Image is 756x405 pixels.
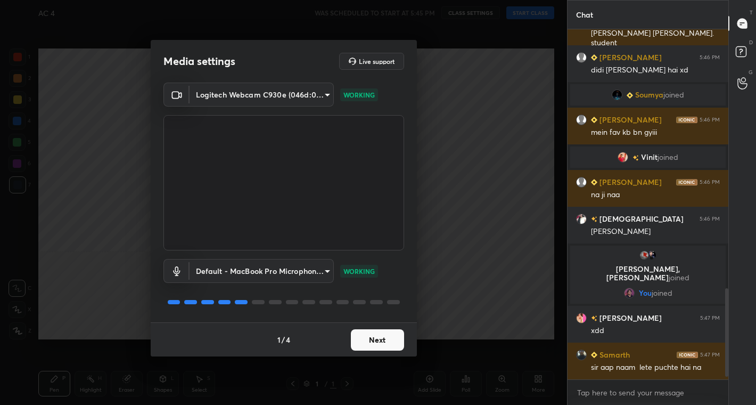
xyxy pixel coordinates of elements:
[700,315,720,321] div: 5:47 PM
[591,54,597,61] img: Learner_Badge_beginner_1_8b307cf2a0.svg
[700,352,720,358] div: 5:47 PM
[624,288,635,298] img: dad207272b49412e93189b41c1133cff.jpg
[639,250,650,261] img: b562f01148634fe6b67db7f0d870f11e.jpg
[576,350,587,360] img: c2636bbe23f74ec1a7687324cbb55c1a.jpg
[597,52,662,63] h6: [PERSON_NAME]
[576,177,587,188] img: default.png
[591,19,720,48] div: sawasti ji ki [PERSON_NAME] [PERSON_NAME] [PERSON_NAME]. student
[576,214,587,224] img: effcba6821c746e3b0821d37cec714d1.jpg
[591,362,720,373] div: sir aap naam lete puchte hai na
[700,179,720,185] div: 5:46 PM
[669,272,689,282] span: joined
[749,38,753,46] p: D
[568,29,728,379] div: grid
[652,289,672,297] span: joined
[351,329,404,351] button: Next
[677,352,698,358] img: iconic-dark.1390631f.png
[591,315,597,321] img: no-rating-badge.077c3623.svg
[163,54,235,68] h2: Media settings
[597,213,684,224] h6: [DEMOGRAPHIC_DATA]
[700,117,720,123] div: 5:46 PM
[612,90,622,100] img: c21b1e81a651426ba1e48d7baf10fc39.jpg
[577,265,719,282] p: [PERSON_NAME], [PERSON_NAME]
[658,153,678,161] span: joined
[700,216,720,222] div: 5:46 PM
[190,83,334,107] div: Logitech Webcam C930e (046d:0843)
[591,216,597,222] img: no-rating-badge.077c3623.svg
[591,352,597,358] img: Learner_Badge_beginner_1_8b307cf2a0.svg
[750,9,753,17] p: T
[343,266,375,276] p: WORKING
[591,190,720,200] div: na ji naa
[663,91,684,99] span: joined
[597,312,662,323] h6: [PERSON_NAME]
[576,313,587,323] img: 5d177d4d385042bd9dd0e18a1f053975.jpg
[635,91,663,99] span: Soumya
[576,115,587,125] img: default.png
[591,326,720,336] div: xdd
[591,226,720,237] div: [PERSON_NAME]
[676,117,697,123] img: iconic-dark.1390631f.png
[749,68,753,76] p: G
[676,179,697,185] img: iconic-dark.1390631f.png
[359,58,395,64] h5: Live support
[700,54,720,61] div: 5:46 PM
[277,334,281,345] h4: 1
[646,250,657,261] img: 552293d48b2e4b1889a9c59e0c203ba6.jpg
[591,179,597,185] img: Learner_Badge_beginner_1_8b307cf2a0.svg
[591,65,720,76] div: didi [PERSON_NAME] hai xd
[282,334,285,345] h4: /
[597,349,630,360] h6: Samarth
[627,92,633,99] img: Learner_Badge_beginner_1_8b307cf2a0.svg
[591,127,720,138] div: mein fav kb bn gyiii
[576,52,587,63] img: default.png
[597,114,662,125] h6: [PERSON_NAME]
[639,289,652,297] span: You
[343,90,375,100] p: WORKING
[286,334,290,345] h4: 4
[568,1,602,29] p: Chat
[632,155,639,161] img: no-rating-badge.077c3623.svg
[591,117,597,123] img: Learner_Badge_beginner_1_8b307cf2a0.svg
[618,152,628,163] img: 90868722af3d4bed82d11b04b2807440.jpg
[190,259,334,283] div: Logitech Webcam C930e (046d:0843)
[641,153,658,161] span: Vinit
[597,176,662,188] h6: [PERSON_NAME]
